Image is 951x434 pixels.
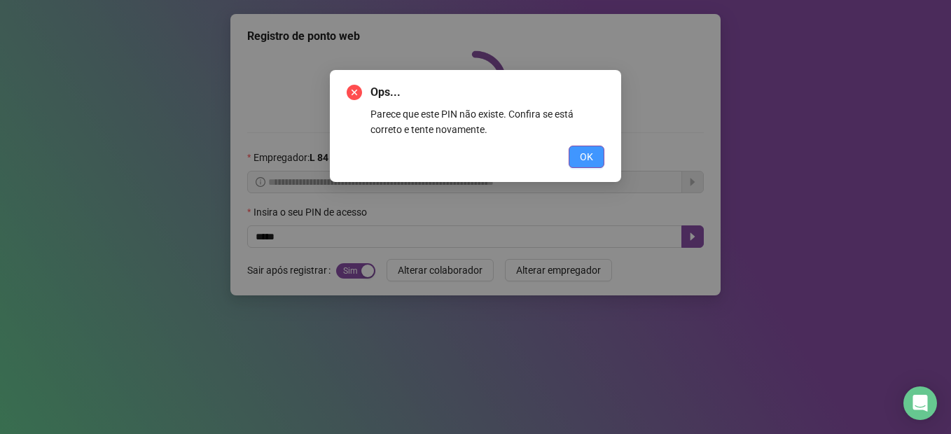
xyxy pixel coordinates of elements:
div: Open Intercom Messenger [903,386,937,420]
span: close-circle [347,85,362,100]
span: Ops... [370,84,604,101]
button: OK [569,146,604,168]
div: Parece que este PIN não existe. Confira se está correto e tente novamente. [370,106,604,137]
span: OK [580,149,593,164]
